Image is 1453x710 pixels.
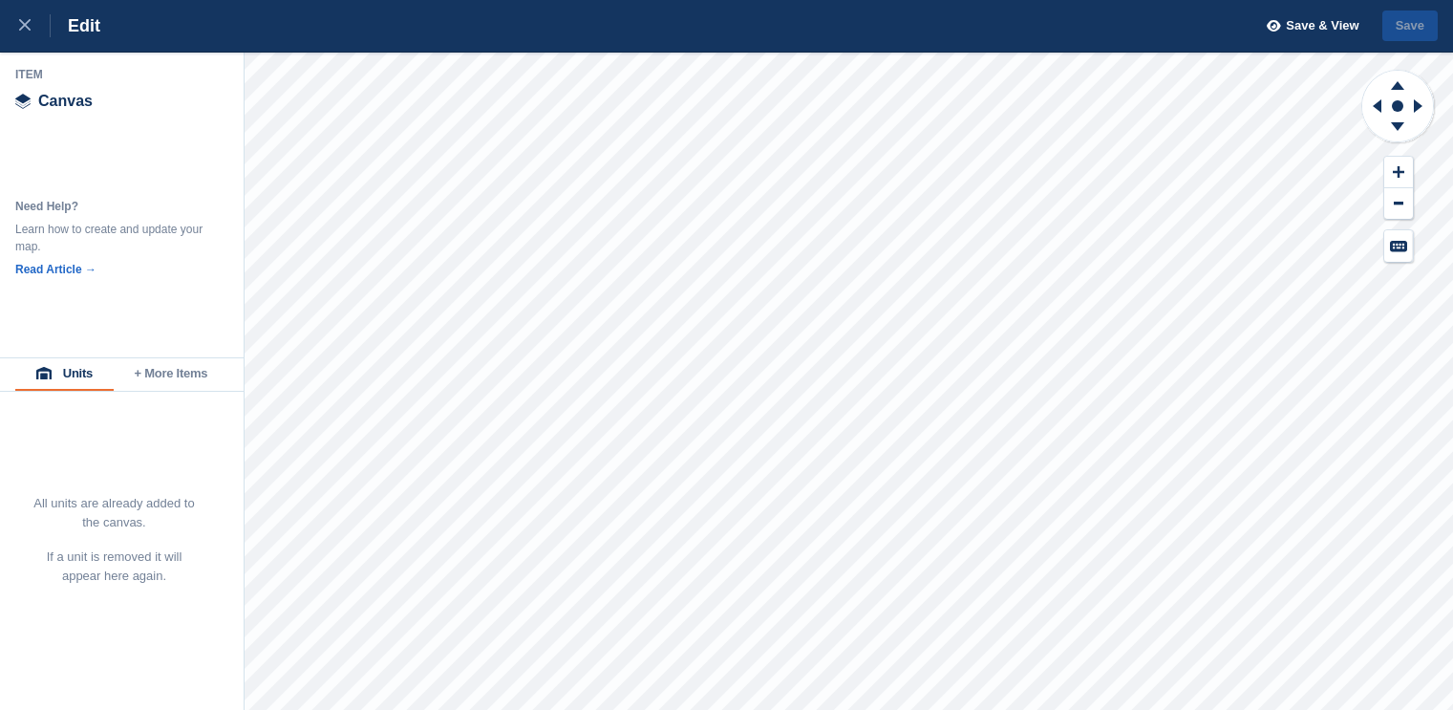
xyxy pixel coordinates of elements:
[1382,11,1438,42] button: Save
[38,94,93,109] span: Canvas
[51,14,100,37] div: Edit
[1384,188,1413,220] button: Zoom Out
[15,358,114,391] button: Units
[1384,157,1413,188] button: Zoom In
[114,358,228,391] button: + More Items
[15,221,206,255] div: Learn how to create and update your map.
[15,263,96,276] a: Read Article →
[1286,16,1358,35] span: Save & View
[15,198,206,215] div: Need Help?
[15,94,31,109] img: canvas-icn.9d1aba5b.svg
[32,494,196,532] p: All units are already added to the canvas.
[1256,11,1359,42] button: Save & View
[1384,230,1413,262] button: Keyboard Shortcuts
[32,548,196,586] p: If a unit is removed it will appear here again.
[15,67,229,82] div: Item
